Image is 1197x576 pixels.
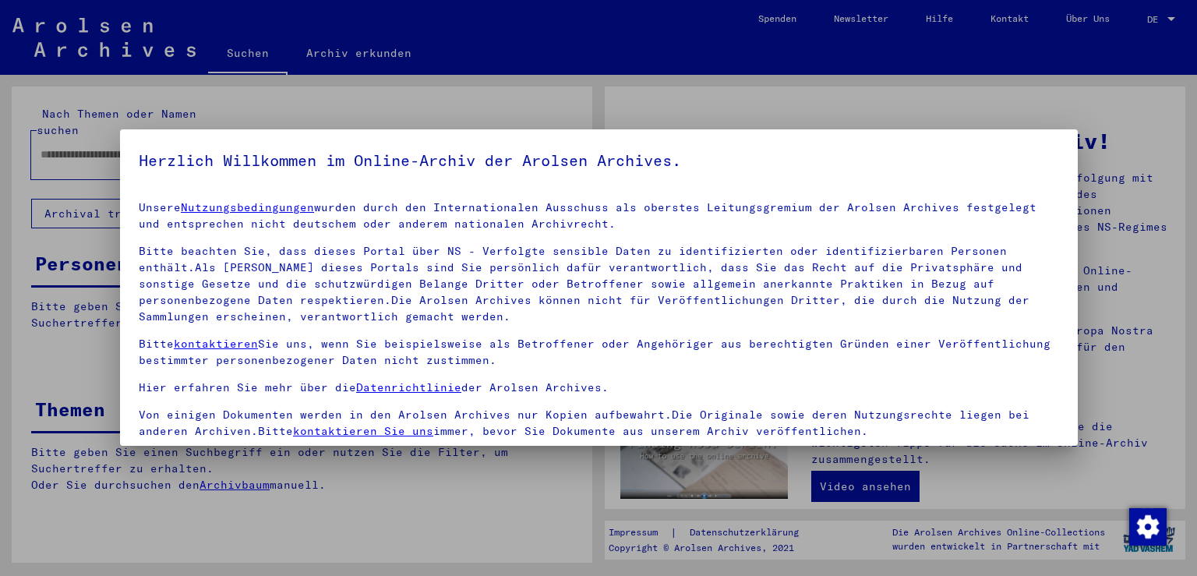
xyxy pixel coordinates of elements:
p: Von einigen Dokumenten werden in den Arolsen Archives nur Kopien aufbewahrt.Die Originale sowie d... [139,407,1059,440]
img: Zustimmung ändern [1129,508,1167,546]
p: Bitte Sie uns, wenn Sie beispielsweise als Betroffener oder Angehöriger aus berechtigten Gründen ... [139,336,1059,369]
a: Nutzungsbedingungen [181,200,314,214]
p: Bitte beachten Sie, dass dieses Portal über NS - Verfolgte sensible Daten zu identifizierten oder... [139,243,1059,325]
h5: Herzlich Willkommen im Online-Archiv der Arolsen Archives. [139,148,1059,173]
a: kontaktieren [174,337,258,351]
p: Hier erfahren Sie mehr über die der Arolsen Archives. [139,380,1059,396]
a: Datenrichtlinie [356,380,461,394]
a: kontaktieren Sie uns [293,424,433,438]
p: Unsere wurden durch den Internationalen Ausschuss als oberstes Leitungsgremium der Arolsen Archiv... [139,200,1059,232]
